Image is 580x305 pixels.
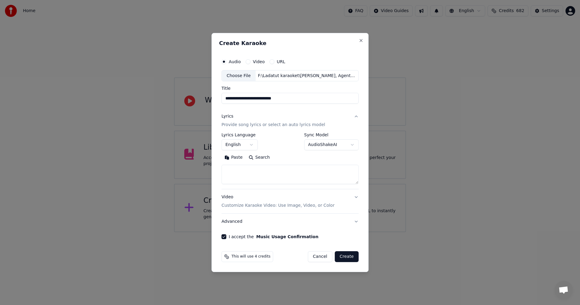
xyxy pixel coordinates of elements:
[221,133,258,137] label: Lyrics Language
[231,254,270,259] span: This will use 4 credits
[308,251,332,262] button: Cancel
[219,41,361,46] h2: Create Karaoke
[221,122,325,128] p: Provide song lyrics or select an auto lyrics model
[229,235,318,239] label: I accept the
[221,153,246,163] button: Paste
[221,214,359,229] button: Advanced
[221,114,233,120] div: Lyrics
[221,133,359,189] div: LyricsProvide song lyrics or select an auto lyrics model
[221,203,334,209] p: Customize Karaoke Video: Use Image, Video, or Color
[222,70,256,81] div: Choose File
[229,60,241,64] label: Audio
[256,235,318,239] button: I accept the
[221,194,334,209] div: Video
[277,60,285,64] label: URL
[221,190,359,214] button: VideoCustomize Karaoke Video: Use Image, Video, or Color
[253,60,265,64] label: Video
[221,86,359,91] label: Title
[256,73,358,79] div: F:\Ladatut karaoket\[PERSON_NAME], Agents.m4a
[304,133,359,137] label: Sync Model
[246,153,273,163] button: Search
[335,251,359,262] button: Create
[221,109,359,133] button: LyricsProvide song lyrics or select an auto lyrics model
